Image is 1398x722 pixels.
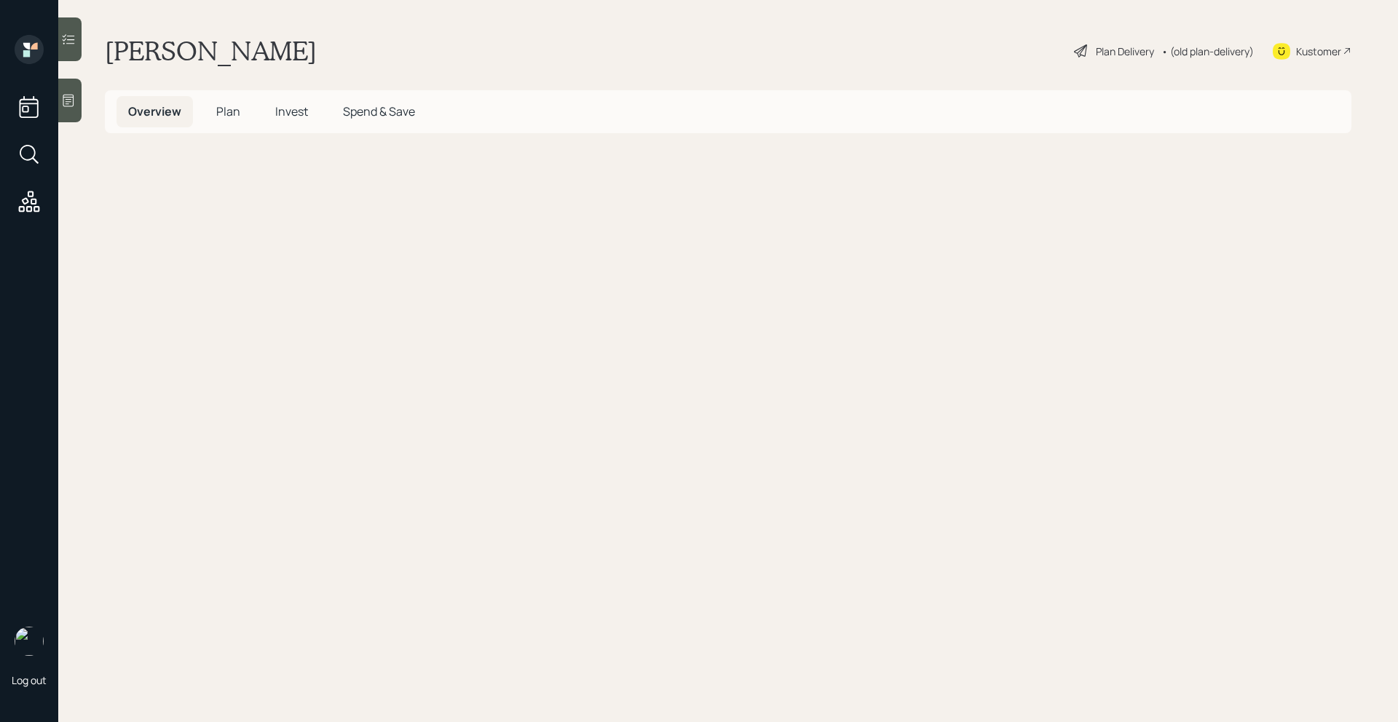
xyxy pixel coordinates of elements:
div: Plan Delivery [1096,44,1154,59]
span: Spend & Save [343,103,415,119]
span: Plan [216,103,240,119]
span: Overview [128,103,181,119]
span: Invest [275,103,308,119]
h1: [PERSON_NAME] [105,35,317,67]
div: • (old plan-delivery) [1161,44,1254,59]
div: Log out [12,673,47,687]
div: Kustomer [1296,44,1341,59]
img: retirable_logo.png [15,627,44,656]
